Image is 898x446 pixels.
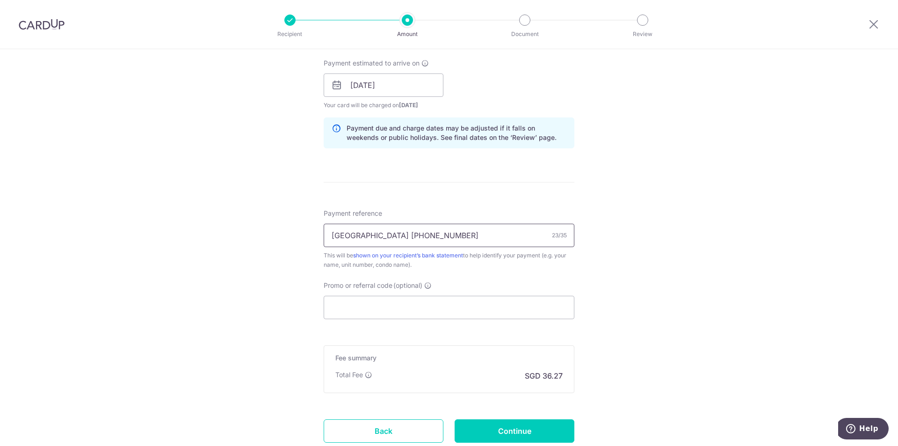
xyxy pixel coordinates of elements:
span: Your card will be charged on [324,101,443,110]
div: 23/35 [552,231,567,240]
p: Payment due and charge dates may be adjusted if it falls on weekends or public holidays. See fina... [347,124,566,142]
div: This will be to help identify your payment (e.g. your name, unit number, condo name). [324,251,574,270]
input: Continue [455,419,574,443]
iframe: Opens a widget where you can find more information [838,418,889,441]
h5: Fee summary [335,353,563,363]
span: Payment estimated to arrive on [324,58,420,68]
span: [DATE] [399,102,418,109]
p: Total Fee [335,370,363,380]
a: shown on your recipient’s bank statement [353,252,463,259]
p: Recipient [255,29,325,39]
p: Amount [373,29,442,39]
img: CardUp [19,19,65,30]
p: Document [490,29,559,39]
p: SGD 36.27 [525,370,563,381]
span: (optional) [393,281,422,290]
span: Payment reference [324,209,382,218]
a: Back [324,419,443,443]
p: Review [608,29,677,39]
span: Promo or referral code [324,281,392,290]
input: DD / MM / YYYY [324,73,443,97]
